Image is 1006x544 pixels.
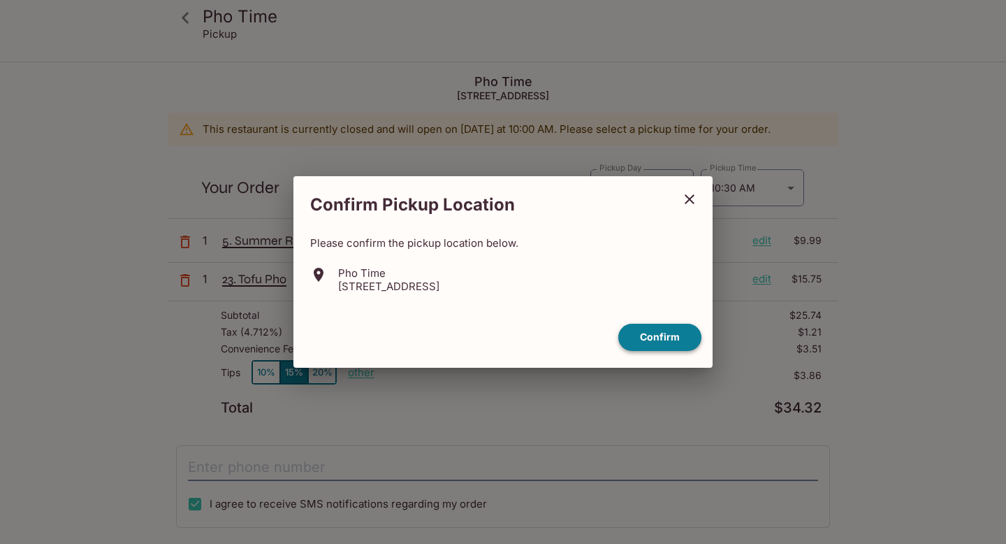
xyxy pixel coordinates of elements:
[310,236,696,250] p: Please confirm the pickup location below.
[672,182,707,217] button: close
[338,266,439,280] p: Pho Time
[618,324,701,351] button: confirm
[293,187,672,222] h2: Confirm Pickup Location
[338,280,439,293] p: [STREET_ADDRESS]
